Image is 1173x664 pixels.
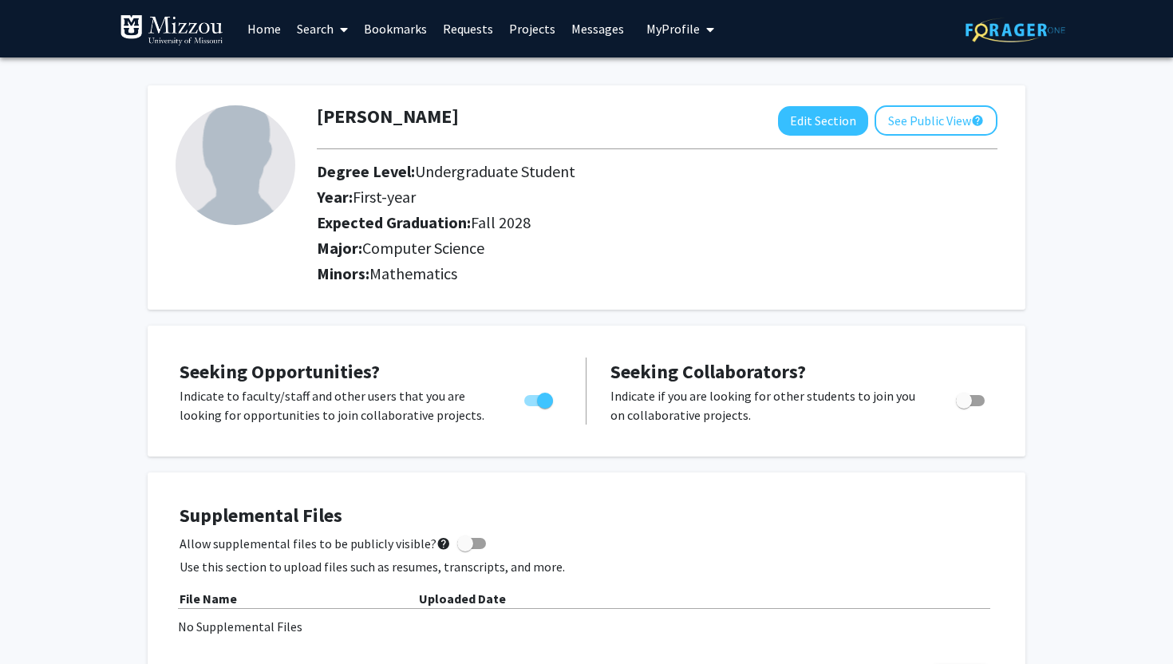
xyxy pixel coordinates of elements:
a: Requests [435,1,501,57]
a: Home [239,1,289,57]
p: Use this section to upload files such as resumes, transcripts, and more. [180,557,993,576]
span: Allow supplemental files to be publicly visible? [180,534,451,553]
h2: Major: [317,239,997,258]
div: Toggle [518,386,562,410]
a: Messages [563,1,632,57]
h2: Degree Level: [317,162,936,181]
a: Projects [501,1,563,57]
mat-icon: help [436,534,451,553]
div: No Supplemental Files [178,617,995,636]
button: Edit Section [778,106,868,136]
a: Search [289,1,356,57]
div: Toggle [950,386,993,410]
span: First-year [353,187,416,207]
b: File Name [180,591,237,607]
b: Uploaded Date [419,591,506,607]
h2: Year: [317,188,936,207]
h2: Expected Graduation: [317,213,936,232]
img: ForagerOne Logo [966,18,1065,42]
button: See Public View [875,105,997,136]
span: My Profile [646,21,700,37]
iframe: Chat [12,592,68,652]
p: Indicate if you are looking for other students to join you on collaborative projects. [610,386,926,425]
h4: Supplemental Files [180,504,993,528]
img: University of Missouri Logo [120,14,223,46]
span: Mathematics [369,263,457,283]
h1: [PERSON_NAME] [317,105,459,128]
span: Computer Science [362,238,484,258]
p: Indicate to faculty/staff and other users that you are looking for opportunities to join collabor... [180,386,494,425]
span: Fall 2028 [471,212,531,232]
h2: Minors: [317,264,997,283]
mat-icon: help [971,111,984,130]
span: Seeking Collaborators? [610,359,806,384]
span: Seeking Opportunities? [180,359,380,384]
img: Profile Picture [176,105,295,225]
a: Bookmarks [356,1,435,57]
span: Undergraduate Student [415,161,575,181]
